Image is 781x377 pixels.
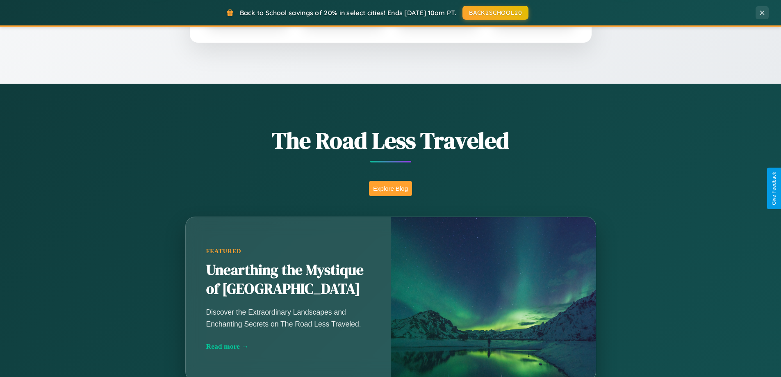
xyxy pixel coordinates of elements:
[369,181,412,196] button: Explore Blog
[206,342,370,351] div: Read more →
[206,306,370,329] p: Discover the Extraordinary Landscapes and Enchanting Secrets on The Road Less Traveled.
[462,6,528,20] button: BACK2SCHOOL20
[145,125,637,156] h1: The Road Less Traveled
[206,248,370,255] div: Featured
[771,172,777,205] div: Give Feedback
[206,261,370,299] h2: Unearthing the Mystique of [GEOGRAPHIC_DATA]
[240,9,456,17] span: Back to School savings of 20% in select cities! Ends [DATE] 10am PT.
